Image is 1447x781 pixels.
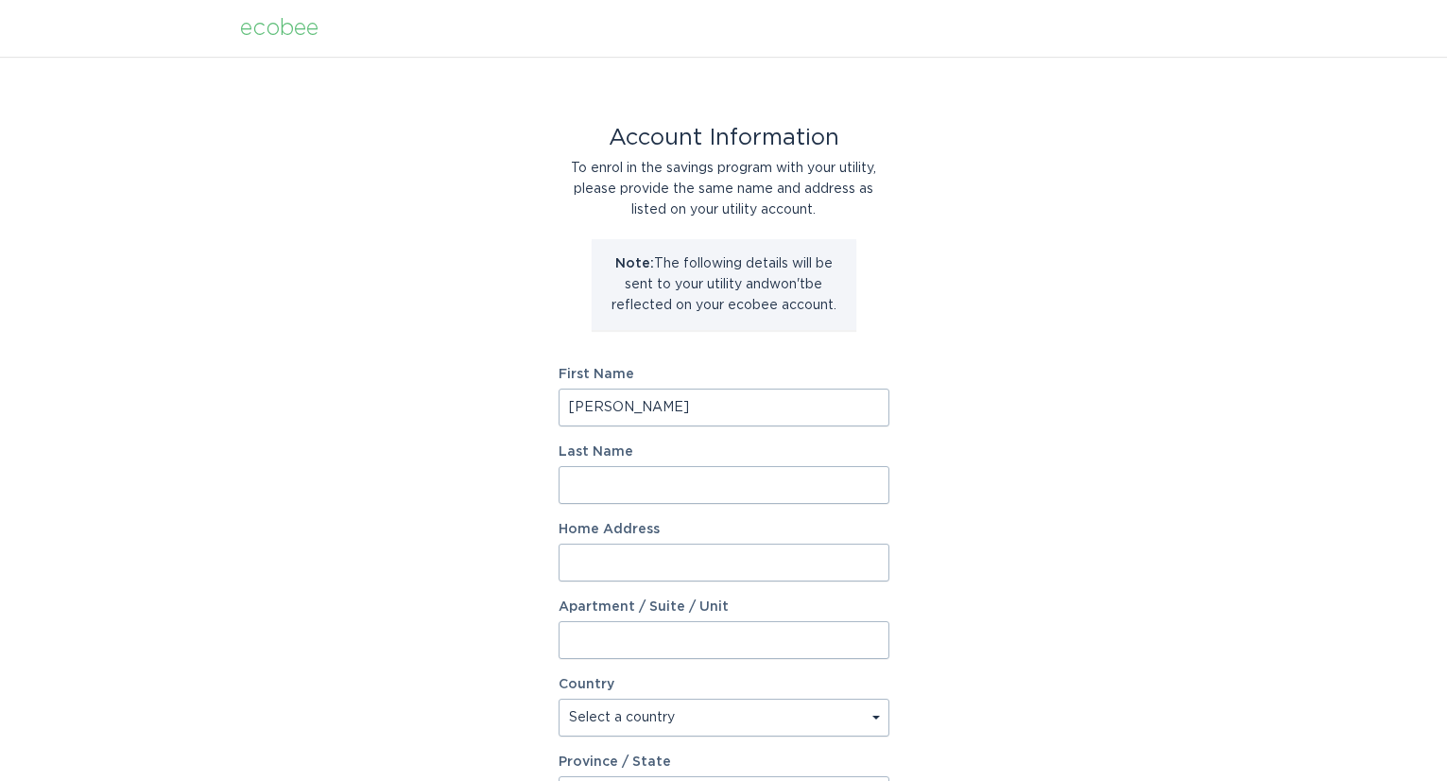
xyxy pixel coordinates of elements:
[559,523,889,536] label: Home Address
[559,368,889,381] label: First Name
[240,18,319,39] div: ecobee
[606,253,842,316] p: The following details will be sent to your utility and won't be reflected on your ecobee account.
[559,678,614,691] label: Country
[559,158,889,220] div: To enrol in the savings program with your utility, please provide the same name and address as li...
[559,128,889,148] div: Account Information
[615,257,654,270] strong: Note:
[559,445,889,459] label: Last Name
[559,600,889,614] label: Apartment / Suite / Unit
[559,755,671,769] label: Province / State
